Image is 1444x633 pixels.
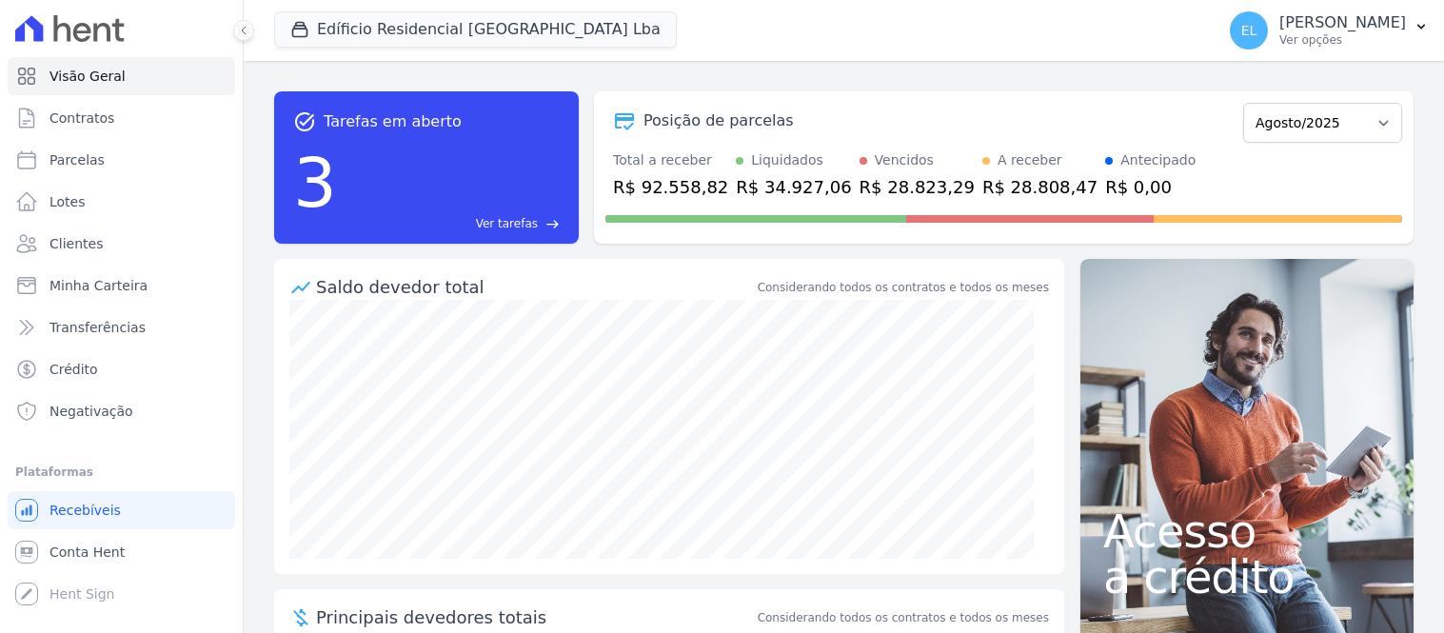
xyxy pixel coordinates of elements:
div: Saldo devedor total [316,274,754,300]
div: R$ 0,00 [1105,174,1196,200]
span: Conta Hent [49,543,125,562]
a: Recebíveis [8,491,235,529]
span: EL [1241,24,1257,37]
div: R$ 34.927,06 [736,174,851,200]
span: a crédito [1103,554,1391,600]
div: Posição de parcelas [643,109,794,132]
span: Contratos [49,109,114,128]
span: Parcelas [49,150,105,169]
div: Plataformas [15,461,227,484]
span: Negativação [49,402,133,421]
span: Acesso [1103,508,1391,554]
a: Clientes [8,225,235,263]
a: Ver tarefas east [345,215,560,232]
span: Principais devedores totais [316,604,754,630]
span: Visão Geral [49,67,126,86]
div: R$ 28.823,29 [860,174,975,200]
span: Tarefas em aberto [324,110,462,133]
div: Antecipado [1120,150,1196,170]
a: Conta Hent [8,533,235,571]
a: Visão Geral [8,57,235,95]
a: Transferências [8,308,235,346]
div: Liquidados [751,150,823,170]
span: Ver tarefas [476,215,538,232]
span: Minha Carteira [49,276,148,295]
div: Vencidos [875,150,934,170]
a: Minha Carteira [8,267,235,305]
span: east [545,217,560,231]
button: Edíficio Residencial [GEOGRAPHIC_DATA] Lba [274,11,677,48]
button: EL [PERSON_NAME] Ver opções [1215,4,1444,57]
a: Lotes [8,183,235,221]
span: Considerando todos os contratos e todos os meses [758,609,1049,626]
a: Parcelas [8,141,235,179]
span: task_alt [293,110,316,133]
span: Recebíveis [49,501,121,520]
span: Transferências [49,318,146,337]
div: A receber [998,150,1062,170]
div: 3 [293,133,337,232]
div: Considerando todos os contratos e todos os meses [758,279,1049,296]
p: [PERSON_NAME] [1279,13,1406,32]
span: Lotes [49,192,86,211]
div: R$ 28.808,47 [982,174,1098,200]
p: Ver opções [1279,32,1406,48]
a: Contratos [8,99,235,137]
a: Negativação [8,392,235,430]
span: Clientes [49,234,103,253]
div: Total a receber [613,150,728,170]
span: Crédito [49,360,98,379]
div: R$ 92.558,82 [613,174,728,200]
a: Crédito [8,350,235,388]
